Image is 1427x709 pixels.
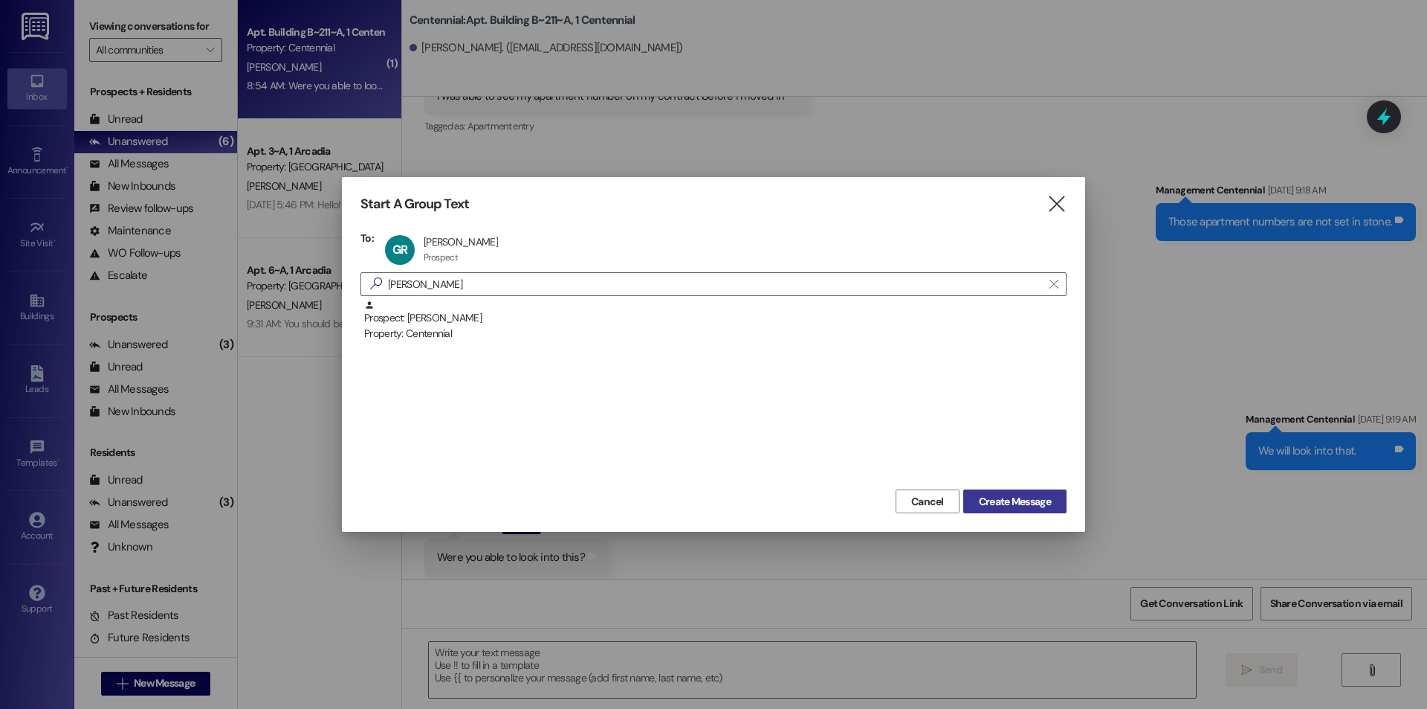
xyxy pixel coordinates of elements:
[1046,196,1067,212] i: 
[388,274,1042,295] input: Search for any contact or apartment
[360,231,374,245] h3: To:
[360,300,1067,337] div: Prospect: [PERSON_NAME]Property: Centennial
[911,494,944,510] span: Cancel
[1042,273,1066,295] button: Clear text
[364,276,388,292] i: 
[424,235,498,248] div: [PERSON_NAME]
[424,251,458,263] div: Prospect
[392,242,407,257] span: GR
[1049,278,1058,290] i: 
[979,494,1051,510] span: Create Message
[360,196,469,213] h3: Start A Group Text
[364,326,1067,341] div: Property: Centennial
[364,300,1067,342] div: Prospect: [PERSON_NAME]
[963,490,1067,513] button: Create Message
[896,490,960,513] button: Cancel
